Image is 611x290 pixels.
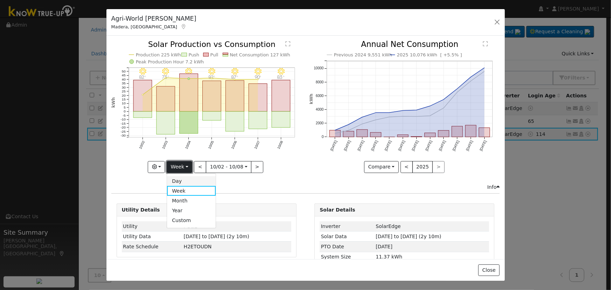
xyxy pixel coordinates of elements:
[272,80,290,112] rect: onclick=""
[402,115,404,118] circle: onclick=""
[185,68,192,75] i: 10/04 - Clear
[162,68,169,75] i: 10/03 - MostlyClear
[121,82,126,85] text: 35
[249,84,267,111] rect: onclick=""
[376,223,401,229] span: ID: 985650, authorized: 01/30/19
[316,80,324,84] text: 8000
[277,140,284,150] text: 10/08
[275,75,287,79] p: 83°
[167,206,216,215] a: Year
[184,234,249,239] span: [DATE] to [DATE] (2y 10m)
[234,79,236,80] circle: onclick=""
[470,76,472,78] circle: onclick=""
[167,161,192,173] button: Week
[124,105,126,109] text: 5
[361,40,458,49] text: Annual Net Consumption
[225,112,244,132] rect: onclick=""
[376,234,441,239] span: [DATE] to [DATE] (2y 10m)
[254,140,261,150] text: 10/07
[411,140,419,152] text: [DATE]
[398,140,406,152] text: [DATE]
[231,68,238,75] i: 10/06 - Clear
[167,186,216,196] a: Week
[425,140,433,152] text: [DATE]
[357,130,368,137] rect: onclick=""
[255,68,262,75] i: 10/07 - Clear
[429,105,432,108] circle: onclick=""
[206,75,218,79] p: 82°
[251,161,263,173] button: >
[121,90,126,94] text: 25
[370,133,381,137] rect: onclick=""
[330,140,338,152] text: [DATE]
[249,112,267,129] rect: onclick=""
[320,242,375,252] td: PTO Date
[343,140,352,152] text: [DATE]
[479,140,487,152] text: [DATE]
[225,81,244,112] rect: onclick=""
[483,41,488,47] text: 
[165,77,166,78] circle: onclick=""
[184,140,192,150] text: 10/04
[376,244,393,249] span: [DATE]
[120,118,126,122] text: -10
[483,70,486,73] circle: onclick=""
[167,196,216,206] a: Month
[157,87,175,112] rect: onclick=""
[159,75,172,79] p: 73°
[397,53,462,58] text: 2025 10,076 kWh [ +5.5% ]
[121,69,126,73] text: 50
[184,223,197,229] span: ID: 2957573, authorized: 01/30/19
[314,67,324,70] text: 10000
[124,110,126,113] text: 0
[487,184,500,191] div: Info
[438,140,447,152] text: [DATE]
[415,109,418,112] circle: onclick=""
[120,122,126,125] text: -15
[334,53,392,58] text: Previous 2024 9,551 kWh
[230,140,238,150] text: 10/06
[257,79,259,80] circle: onclick=""
[121,74,126,77] text: 45
[188,52,199,57] text: Push
[316,108,324,111] text: 4000
[133,112,152,118] rect: onclick=""
[138,140,146,150] text: 10/02
[425,133,436,137] rect: onclick=""
[376,254,402,260] span: 11.37 kWh
[122,207,160,213] strong: Utility Details
[208,68,215,75] i: 10/05 - Clear
[361,123,364,125] circle: onclick=""
[343,131,354,137] rect: onclick=""
[272,112,290,128] rect: onclick=""
[139,68,146,75] i: 10/02 - MostlyClear
[456,91,459,94] circle: onclick=""
[121,77,126,81] text: 40
[202,112,221,120] rect: onclick=""
[120,130,126,133] text: -25
[452,126,463,137] rect: onclick=""
[483,67,486,69] circle: onclick=""
[388,116,391,118] circle: onclick=""
[347,123,350,126] circle: onclick=""
[142,94,143,96] circle: onclick=""
[478,264,500,276] button: Close
[466,140,474,152] text: [DATE]
[157,112,175,134] rect: onclick=""
[122,221,183,232] td: Utility
[361,116,364,119] circle: onclick=""
[211,77,213,79] circle: onclick=""
[374,119,377,122] circle: onclick=""
[181,24,187,29] a: Map
[184,244,212,249] span: C
[206,161,251,173] button: 10/02 - 10/08
[136,52,181,57] text: Production 225 kWh
[334,129,336,132] circle: onclick=""
[229,75,241,79] p: 87°
[188,78,190,80] circle: onclick=""
[230,52,290,57] text: Net Consumption 127 kWh
[111,97,116,108] text: kWh
[320,207,355,213] strong: Solar Details
[123,113,126,117] text: -5
[202,81,221,112] rect: onclick=""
